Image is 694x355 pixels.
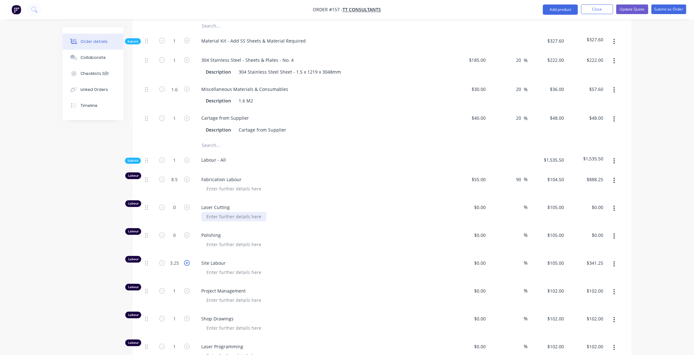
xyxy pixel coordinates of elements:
[524,57,528,64] span: %
[201,176,447,183] span: Fabrication Labour
[63,50,123,66] button: Collaborate
[569,156,604,162] span: $1,535.50
[569,36,604,43] span: $327.60
[524,86,528,93] span: %
[201,232,447,239] span: Polishing
[524,315,528,323] span: %
[201,316,447,322] span: Shop Drawings
[524,115,528,122] span: %
[12,5,21,14] img: Factory
[125,200,141,207] div: Labour
[581,4,613,14] button: Close
[236,125,289,135] div: Cartage from Supplier
[201,20,329,32] input: Search...
[616,4,648,14] button: Update Quote
[196,114,254,123] div: Cartage from Supplier
[524,343,528,351] span: %
[530,37,564,44] span: $327.60
[236,96,256,106] div: 1.6 M2
[201,204,447,211] span: Laser Cutting
[125,228,141,235] div: Labour
[63,66,123,82] button: Checklists 0/0
[81,103,97,109] div: Timeline
[203,96,234,106] div: Description
[81,39,108,44] div: Order details
[125,312,141,319] div: Labour
[125,173,141,179] div: Labour
[524,260,528,267] span: %
[543,4,578,15] button: Add product
[524,232,528,239] span: %
[125,340,141,346] div: Labour
[201,288,447,294] span: Project Management
[127,158,138,163] span: Sub-kit
[203,67,234,77] div: Description
[127,39,138,44] span: Sub-kit
[524,204,528,211] span: %
[196,156,231,165] div: Labour - All
[530,157,564,164] span: $1,535.50
[196,85,293,94] div: Miscellaneous Materials & Consumables
[313,7,343,13] span: Order #157 -
[81,87,108,93] div: Linked Orders
[652,4,686,14] button: Submit as Order
[63,34,123,50] button: Order details
[63,82,123,98] button: Linked Orders
[81,71,109,77] div: Checklists 0/0
[201,139,329,152] input: Search...
[203,125,234,135] div: Description
[196,36,311,45] div: Material Kit - Add SS Sheets & Material Required
[196,55,299,65] div: 304 Stainless Steel - Sheets & Plates - No. 4
[236,67,343,77] div: 304 Stainless Steel Sheet - 1.5 x 1219 x 3048mm
[201,343,447,350] span: Laser Programming
[81,55,106,61] div: Collaborate
[125,284,141,291] div: Labour
[63,98,123,114] button: Timeline
[524,176,528,183] span: %
[524,287,528,295] span: %
[125,256,141,263] div: Labour
[201,260,447,267] span: Site Labour
[343,7,381,13] a: TT Consultants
